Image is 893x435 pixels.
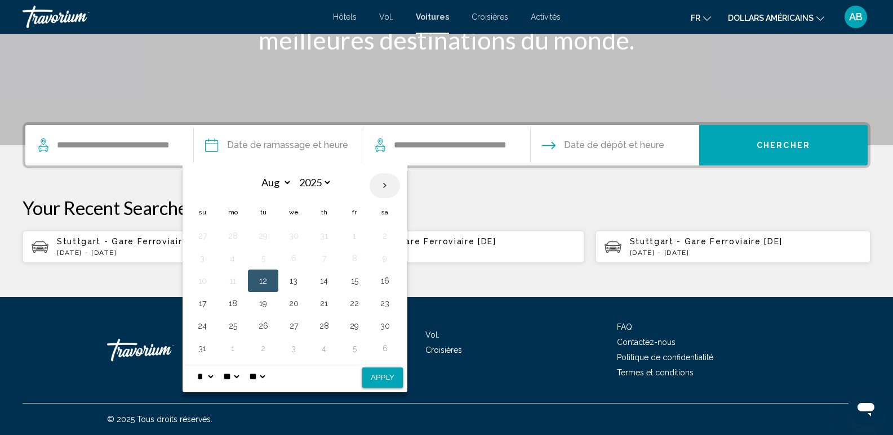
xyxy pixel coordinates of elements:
button: Day 31 [193,340,211,356]
button: Apply [362,367,403,388]
span: Chercher [757,141,810,150]
button: Changer de devise [728,10,824,26]
button: Chercher [699,125,868,165]
a: Vol. [425,330,439,339]
button: Stuttgart - Gare Ferroviaire [DE][DATE] - [DATE] [596,230,870,263]
a: FAQ [617,322,632,331]
iframe: Bouton de lancement de la fenêtre de messagerie [848,390,884,426]
button: Day 28 [315,318,333,334]
a: Croisières [425,346,462,355]
button: Day 1 [345,228,363,244]
a: Contactez-nous [617,338,676,347]
select: Select hour [195,365,215,388]
select: Select AM/PM [247,365,267,388]
button: Pickup date [205,125,348,165]
button: Day 19 [254,295,272,311]
button: Day 25 [224,318,242,334]
button: Day 21 [315,295,333,311]
button: Day 6 [285,250,303,266]
button: Stuttgart - Gare Ferroviaire [DE][DATE] - [DATE] [309,230,584,263]
button: Day 3 [193,250,211,266]
p: [DATE] - [DATE] [343,249,575,257]
button: Day 30 [285,228,303,244]
a: Voitures [416,12,449,21]
a: Activités [531,12,561,21]
button: Changer de langue [691,10,711,26]
a: Travorium [107,333,220,367]
button: Day 14 [315,273,333,289]
button: Day 12 [254,273,272,289]
button: Day 16 [376,273,394,289]
button: Day 9 [376,250,394,266]
a: Politique de confidentialité [617,353,713,362]
button: Day 29 [345,318,363,334]
span: Date de dépôt et heure [564,137,664,153]
button: Drop-off date [542,125,664,165]
select: Select month [255,173,292,192]
select: Select minute [221,365,241,388]
button: Day 4 [224,250,242,266]
button: Next month [370,173,400,199]
button: Day 23 [376,295,394,311]
a: Travorium [23,6,322,28]
button: Day 6 [376,340,394,356]
button: Day 27 [285,318,303,334]
button: Day 30 [376,318,394,334]
a: Vol. [379,12,393,21]
button: Day 15 [345,273,363,289]
a: Croisières [472,12,508,21]
p: Your Recent Searches [23,196,870,219]
button: Day 13 [285,273,303,289]
button: Stuttgart - Gare Ferroviaire [DE][DATE] - [DATE] [23,230,297,263]
button: Day 8 [345,250,363,266]
font: dollars américains [728,14,814,23]
font: fr [691,14,700,23]
button: Day 1 [224,340,242,356]
button: Menu utilisateur [841,5,870,29]
button: Day 11 [224,273,242,289]
span: Stuttgart - Gare Ferroviaire [DE] [343,237,496,246]
button: Day 5 [254,250,272,266]
button: Day 18 [224,295,242,311]
button: Day 10 [193,273,211,289]
button: Day 2 [376,228,394,244]
button: Day 27 [193,228,211,244]
a: Hôtels [333,12,357,21]
font: AB [849,11,863,23]
button: Day 17 [193,295,211,311]
button: Day 7 [315,250,333,266]
button: Day 3 [285,340,303,356]
button: Day 2 [254,340,272,356]
div: Search widget [25,125,868,165]
button: Day 4 [315,340,333,356]
a: Termes et conditions [617,368,694,377]
font: © 2025 Tous droits réservés. [107,415,212,424]
button: Day 5 [345,340,363,356]
span: Stuttgart - Gare Ferroviaire [DE] [57,237,210,246]
p: [DATE] - [DATE] [57,249,288,257]
button: Day 20 [285,295,303,311]
button: Day 24 [193,318,211,334]
button: Day 31 [315,228,333,244]
button: Day 29 [254,228,272,244]
button: Day 22 [345,295,363,311]
p: [DATE] - [DATE] [630,249,861,257]
span: Stuttgart - Gare Ferroviaire [DE] [630,237,783,246]
button: Day 26 [254,318,272,334]
button: Day 28 [224,228,242,244]
select: Select year [295,173,332,192]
